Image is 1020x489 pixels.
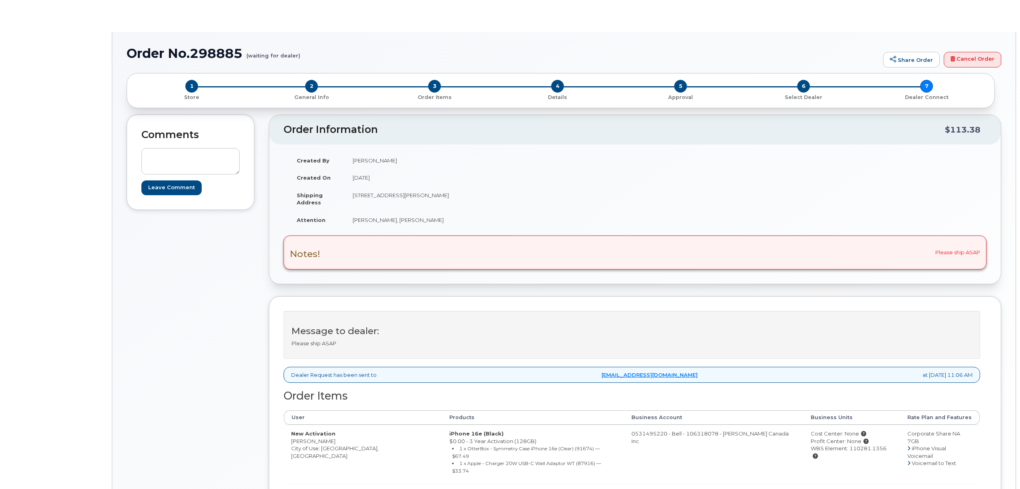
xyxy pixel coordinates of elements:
[912,460,956,466] span: Voicemail to Text
[141,129,240,141] h2: Comments
[292,340,972,347] p: Please ship ASAP
[345,186,629,211] td: [STREET_ADDRESS][PERSON_NAME]
[619,93,742,101] a: 5 Approval
[442,425,624,483] td: $0.00 - 3 Year Activation (128GB)
[452,445,600,459] small: 1 x OtterBox - Symmetry Case iPhone 16e (Clear) (91674) — $67.49
[284,390,980,402] h2: Order Items
[745,94,862,101] p: Select Dealer
[297,174,331,181] strong: Created On
[290,249,320,259] h3: Notes!
[284,124,945,135] h2: Order Information
[945,122,980,137] div: $113.38
[345,169,629,186] td: [DATE]
[883,52,940,68] a: Share Order
[284,367,980,383] div: Dealer Request has been sent to at [DATE] 11:06 AM
[127,46,879,60] h1: Order No.298885
[141,180,202,195] input: Leave Comment
[297,157,329,164] strong: Created By
[137,94,247,101] p: Store
[900,425,980,483] td: Corporate Share NA 7GB
[345,152,629,169] td: [PERSON_NAME]
[811,445,893,459] div: WBS Element: 110281.1356
[185,80,198,93] span: 1
[496,93,619,101] a: 4 Details
[297,192,323,206] strong: Shipping Address
[297,217,325,223] strong: Attention
[601,371,698,379] a: [EMAIL_ADDRESS][DOMAIN_NAME]
[811,430,893,438] div: Cost Center: None
[246,46,300,59] small: (waiting for dealer)
[622,94,739,101] p: Approval
[133,93,250,101] a: 1 Store
[452,460,601,474] small: 1 x Apple - Charger 20W USB-C Wall Adaptor WT (87916) — $33.74
[373,93,496,101] a: 3 Order Items
[250,93,373,101] a: 2 General Info
[284,236,986,269] div: Please ship ASAP
[742,93,865,101] a: 6 Select Dealer
[797,80,810,93] span: 6
[284,425,442,483] td: [PERSON_NAME] City of Use: [GEOGRAPHIC_DATA], [GEOGRAPHIC_DATA]
[900,410,980,425] th: Rate Plan and Features
[253,94,370,101] p: General Info
[804,410,901,425] th: Business Units
[499,94,616,101] p: Details
[284,410,442,425] th: User
[907,445,946,459] span: iPhone Visual Voicemail
[428,80,441,93] span: 3
[624,425,803,483] td: 0531495220 - Bell - 106318078 - [PERSON_NAME] Canada Inc
[305,80,318,93] span: 2
[442,410,624,425] th: Products
[376,94,493,101] p: Order Items
[292,326,972,336] h3: Message to dealer:
[811,438,893,445] div: Profit Center: None
[291,430,335,437] strong: New Activation
[674,80,687,93] span: 5
[624,410,803,425] th: Business Account
[944,52,1001,68] a: Cancel Order
[449,430,504,437] strong: iPhone 16e (Black)
[345,211,629,229] td: [PERSON_NAME], [PERSON_NAME]
[551,80,564,93] span: 4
